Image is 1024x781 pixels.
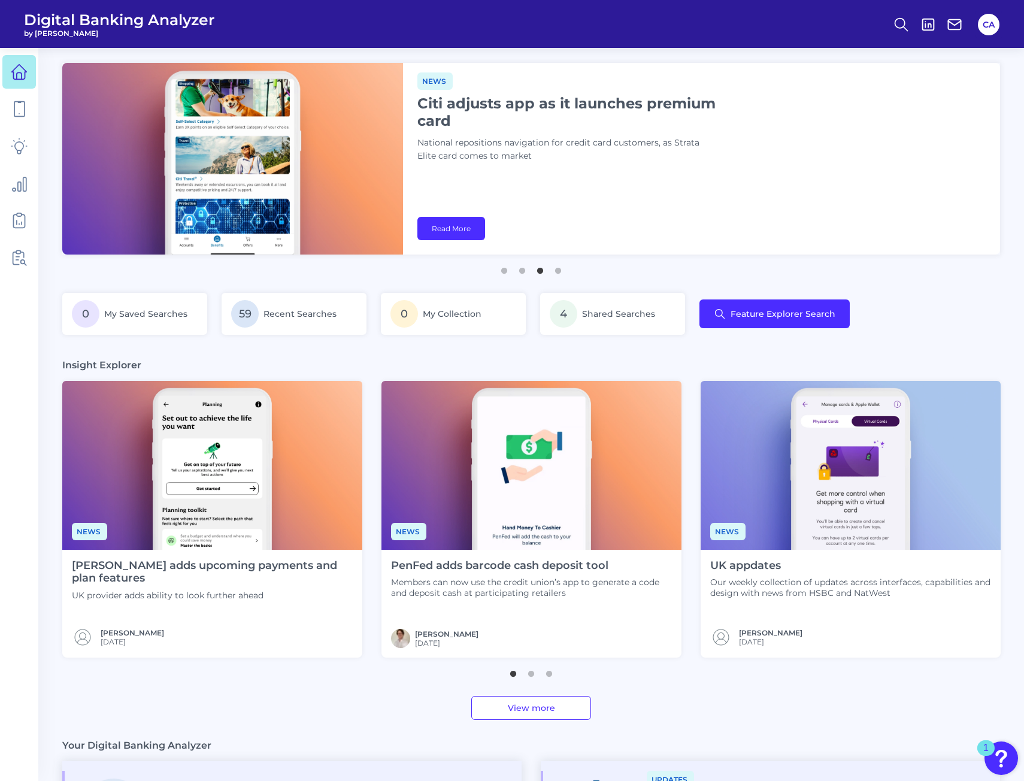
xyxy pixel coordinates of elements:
button: 3 [534,262,546,274]
div: 1 [983,748,989,764]
a: Read More [417,217,485,240]
span: Recent Searches [263,308,337,319]
button: 2 [525,665,537,677]
h1: Citi adjusts app as it launches premium card [417,95,717,129]
span: 0 [390,300,418,328]
a: [PERSON_NAME] [415,629,478,638]
button: 3 [543,665,555,677]
p: Our weekly collection of updates across interfaces, capabilities and design with news from HSBC a... [710,577,991,598]
h3: Your Digital Banking Analyzer [62,739,211,752]
a: 4Shared Searches [540,293,685,335]
span: Feature Explorer Search [731,309,835,319]
button: Feature Explorer Search [699,299,850,328]
button: 4 [552,262,564,274]
span: [DATE] [415,638,478,647]
img: News - Phone (4).png [62,381,362,550]
h3: Insight Explorer [62,359,141,371]
p: UK provider adds ability to look further ahead [72,590,353,601]
p: National repositions navigation for credit card customers, as Strata Elite card comes to market [417,137,717,163]
span: 59 [231,300,259,328]
a: 59Recent Searches [222,293,366,335]
span: My Saved Searches [104,308,187,319]
span: [DATE] [739,637,802,646]
span: News [391,523,426,540]
img: News - Phone.png [381,381,681,550]
span: 4 [550,300,577,328]
a: [PERSON_NAME] [101,628,164,637]
span: News [72,523,107,540]
a: News [417,75,453,86]
img: Appdates - Phone (9).png [701,381,1001,550]
span: News [417,72,453,90]
button: 1 [507,665,519,677]
h4: UK appdates [710,559,991,573]
button: CA [978,14,999,35]
h4: PenFed adds barcode cash deposit tool [391,559,672,573]
a: News [391,525,426,537]
a: News [72,525,107,537]
a: News [710,525,746,537]
a: 0My Saved Searches [62,293,207,335]
img: MIchael McCaw [391,629,410,648]
button: Open Resource Center, 1 new notification [984,741,1018,775]
span: by [PERSON_NAME] [24,29,215,38]
span: [DATE] [101,637,164,646]
a: View more [471,696,591,720]
span: Shared Searches [582,308,655,319]
a: 0My Collection [381,293,526,335]
a: [PERSON_NAME] [739,628,802,637]
button: 1 [498,262,510,274]
span: News [710,523,746,540]
h4: [PERSON_NAME] adds upcoming payments and plan features [72,559,353,585]
button: 2 [516,262,528,274]
span: Digital Banking Analyzer [24,11,215,29]
span: My Collection [423,308,481,319]
span: 0 [72,300,99,328]
p: Members can now use the credit union’s app to generate a code and deposit cash at participating r... [391,577,672,598]
img: bannerImg [62,63,403,255]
